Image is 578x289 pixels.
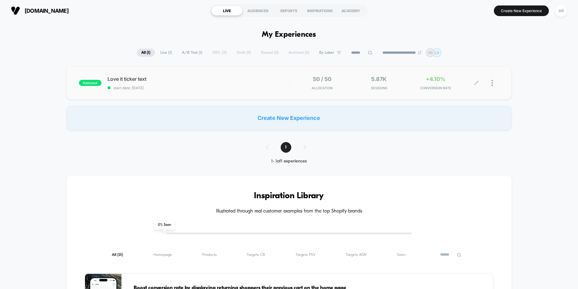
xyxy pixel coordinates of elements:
div: ACADEMY [335,6,366,15]
div: AR [555,5,567,17]
input: Seek [5,145,292,151]
button: [DOMAIN_NAME] [9,6,70,15]
span: Seen [397,253,405,257]
span: Targets CR [247,253,265,257]
span: +4.10% [426,76,446,82]
span: Allocation [312,86,333,90]
span: All ( 1 ) [137,49,155,57]
img: end [418,51,422,54]
div: Create New Experience [67,106,511,130]
span: ( 31 ) [117,253,123,257]
span: By Label [319,50,334,55]
div: Current time [208,155,222,161]
img: Visually logo [11,6,20,15]
span: CONVERSION RATE [409,86,463,90]
input: Volume [251,155,269,161]
span: Products [202,253,217,257]
span: published [79,80,101,86]
div: AUDIENCES [242,6,273,15]
span: Love it ticker text [108,76,289,82]
span: [DOMAIN_NAME] [25,8,69,14]
span: Targets AOV [346,253,367,257]
span: Homepage [153,253,172,257]
h3: Inspiration Library [85,191,493,201]
p: LS [435,50,439,55]
span: 1 [281,142,291,153]
div: REPORTS [273,6,304,15]
span: A/B Test ( 1 ) [177,49,207,57]
button: Play, NEW DEMO 2025-VEED.mp4 [3,153,13,163]
span: start date: [DATE] [108,86,289,90]
span: Targets PSV [296,253,316,257]
button: Create New Experience [494,5,549,16]
h4: Illustrated through real customer examples from the top Shopify brands [85,209,493,214]
button: Play, NEW DEMO 2025-VEED.mp4 [140,76,155,90]
div: 1 - 1 of 1 experiences [260,159,318,164]
h1: My Experiences [262,30,316,39]
span: 5.87k [371,76,387,82]
span: Sessions [352,86,406,90]
div: LIVE [211,6,242,15]
img: close [491,80,493,86]
span: 50 / 50 [313,76,331,82]
span: All [112,253,123,257]
span: 0 % Seen [154,220,175,229]
div: Duration [223,155,239,161]
p: AR [428,50,433,55]
button: AR [553,5,569,17]
div: INSPIRATIONS [304,6,335,15]
span: Live ( 1 ) [156,49,176,57]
